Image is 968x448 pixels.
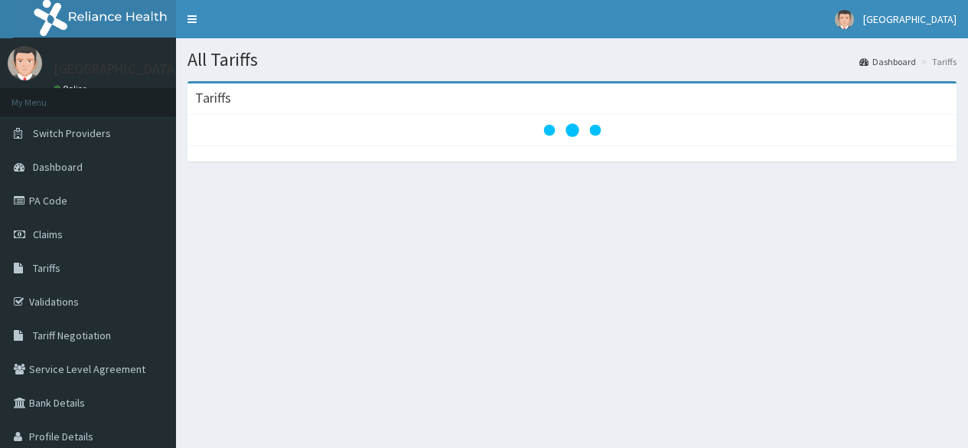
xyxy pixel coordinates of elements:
[542,100,603,161] svg: audio-loading
[33,160,83,174] span: Dashboard
[33,329,111,342] span: Tariff Negotiation
[33,126,111,140] span: Switch Providers
[33,261,60,275] span: Tariffs
[54,62,180,76] p: [GEOGRAPHIC_DATA]
[917,55,957,68] li: Tariffs
[195,91,231,105] h3: Tariffs
[8,46,42,80] img: User Image
[33,227,63,241] span: Claims
[54,83,90,94] a: Online
[835,10,854,29] img: User Image
[187,50,957,70] h1: All Tariffs
[859,55,916,68] a: Dashboard
[863,12,957,26] span: [GEOGRAPHIC_DATA]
